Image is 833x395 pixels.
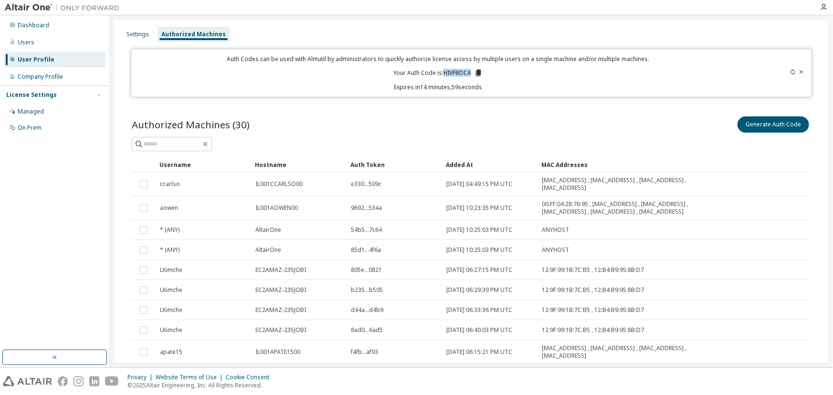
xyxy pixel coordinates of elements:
[5,3,124,12] img: Altair One
[351,266,382,274] span: 805e...0821
[446,306,512,314] span: [DATE] 06:33:36 PM UTC
[255,266,306,274] span: EC2AMAZ-235JOBI
[542,200,709,216] span: 00:FF:04:28:76:95 , [MAC_ADDRESS] , [MAC_ADDRESS] , [MAC_ADDRESS] , [MAC_ADDRESS] , [MAC_ADDRESS]
[18,56,54,63] div: User Profile
[541,157,709,172] div: MAC Addresses
[160,246,179,254] span: * (ANY)
[160,180,180,188] span: ccarlso
[18,39,34,46] div: Users
[255,157,343,172] div: Hostname
[446,226,512,234] span: [DATE] 10:25:03 PM UTC
[156,374,226,381] div: Website Terms of Use
[542,306,644,314] span: 12:9F:99:1B:7C:B5 , 12:B4:B9:95:8B:D7
[255,306,306,314] span: EC2AMAZ-235JOBI
[393,69,483,77] p: Your Auth Code is: HIVFBDCA
[351,286,383,294] span: b235...b505
[255,286,306,294] span: EC2AMAZ-235JOBI
[160,306,182,314] span: LKimche
[127,374,156,381] div: Privacy
[542,286,644,294] span: 12:9F:99:1B:7C:B5 , 12:B4:B9:95:8B:D7
[255,326,306,334] span: EC2AMAZ-235JOBI
[137,83,739,91] p: Expires in 14 minutes, 59 seconds
[350,157,438,172] div: Auth Token
[160,348,182,356] span: apate15
[738,116,809,133] button: Generate Auth Code
[89,376,99,386] img: linkedin.svg
[127,381,275,389] p: © 2025 Altair Engineering, Inc. All Rights Reserved.
[446,348,512,356] span: [DATE] 06:15:21 PM UTC
[542,266,644,274] span: 12:9F:99:1B:7C:B5 , 12:B4:B9:95:8B:D7
[3,376,52,386] img: altair_logo.svg
[351,326,383,334] span: 8ad0...6ad5
[255,348,300,356] span: IL001APATE1500
[542,326,644,334] span: 12:9F:99:1B:7C:B5 , 12:B4:B9:95:8B:D7
[226,374,275,381] div: Cookie Consent
[160,326,182,334] span: LKimche
[58,376,68,386] img: facebook.svg
[446,157,534,172] div: Added At
[127,31,149,38] div: Settings
[18,108,44,115] div: Managed
[446,326,512,334] span: [DATE] 06:40:03 PM UTC
[160,226,179,234] span: * (ANY)
[446,180,512,188] span: [DATE] 04:49:15 PM UTC
[18,21,49,29] div: Dashboard
[160,286,182,294] span: LKimche
[6,91,57,99] div: License Settings
[542,344,709,360] span: [MAC_ADDRESS] , [MAC_ADDRESS] , [MAC_ADDRESS] , [MAC_ADDRESS]
[161,31,226,38] div: Authorized Machines
[132,118,250,131] span: Authorized Machines (30)
[160,204,178,212] span: aowen
[446,266,512,274] span: [DATE] 06:27:15 PM UTC
[18,73,63,81] div: Company Profile
[255,204,298,212] span: IL001AOWEN00
[542,226,569,234] span: ANYHOST
[446,204,512,212] span: [DATE] 10:23:35 PM UTC
[351,306,383,314] span: d44a...d4b9
[446,246,512,254] span: [DATE] 10:25:03 PM UTC
[160,266,182,274] span: LKimche
[446,286,512,294] span: [DATE] 06:29:39 PM UTC
[255,180,303,188] span: IL001CCARLSO00
[159,157,247,172] div: Username
[18,124,42,132] div: On Prem
[351,204,382,212] span: 9692...534a
[542,177,709,192] span: [MAC_ADDRESS] , [MAC_ADDRESS] , [MAC_ADDRESS] , [MAC_ADDRESS]
[351,180,381,188] span: e330...509c
[137,55,739,63] p: Auth Codes can be used with Almutil by administrators to quickly authorize license access by mult...
[351,348,378,356] span: f4fb...af93
[255,226,281,234] span: AltairOne
[255,246,281,254] span: AltairOne
[351,226,382,234] span: 54b5...7c64
[542,246,569,254] span: ANYHOST
[105,376,119,386] img: youtube.svg
[351,246,381,254] span: 85d1...4f6a
[74,376,84,386] img: instagram.svg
